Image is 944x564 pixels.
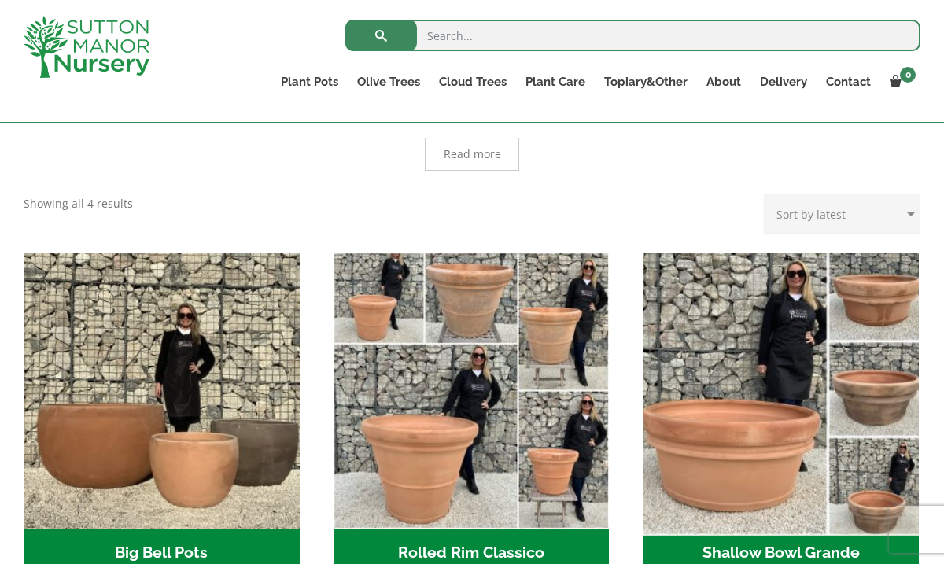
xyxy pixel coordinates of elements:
a: Delivery [750,71,817,93]
a: Contact [817,71,880,93]
a: 0 [880,71,920,93]
a: Topiary&Other [595,71,697,93]
a: About [697,71,750,93]
span: 0 [900,67,916,83]
p: Showing all 4 results [24,194,133,213]
a: Cloud Trees [430,71,516,93]
span: Read more [444,149,501,160]
select: Shop order [764,194,920,234]
img: Rolled Rim Classico [334,253,610,529]
img: logo [24,16,149,78]
img: Shallow Bowl Grande [636,245,926,535]
a: Olive Trees [348,71,430,93]
input: Search... [345,20,920,51]
a: Plant Pots [271,71,348,93]
img: Big Bell Pots [24,253,300,529]
a: Plant Care [516,71,595,93]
